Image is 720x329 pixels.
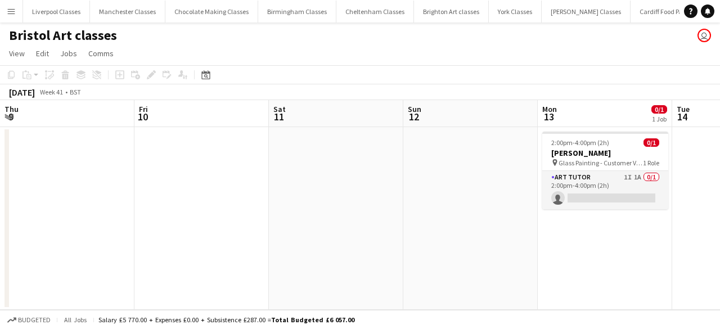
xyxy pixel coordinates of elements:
span: Fri [139,104,148,114]
span: View [9,48,25,58]
span: Budgeted [18,316,51,324]
span: 1 Role [643,159,659,167]
div: 1 Job [652,115,667,123]
span: Comms [88,48,114,58]
button: Brighton Art classes [414,1,489,22]
span: Glass Painting - Customer Venue [559,159,643,167]
app-card-role: Art Tutor1I1A0/12:00pm-4:00pm (2h) [542,171,668,209]
button: [PERSON_NAME] Classes [542,1,631,22]
a: Jobs [56,46,82,61]
span: 0/1 [651,105,667,114]
span: 9 [3,110,19,123]
app-user-avatar: VOSH Limited [697,29,711,42]
span: 0/1 [643,138,659,147]
span: Thu [4,104,19,114]
h3: [PERSON_NAME] [542,148,668,158]
span: Sat [273,104,286,114]
a: View [4,46,29,61]
button: Manchester Classes [90,1,165,22]
a: Comms [84,46,118,61]
span: Mon [542,104,557,114]
span: 12 [406,110,421,123]
span: 14 [675,110,690,123]
app-job-card: 2:00pm-4:00pm (2h)0/1[PERSON_NAME] Glass Painting - Customer Venue1 RoleArt Tutor1I1A0/12:00pm-4:... [542,132,668,209]
button: Budgeted [6,314,52,326]
span: 13 [541,110,557,123]
a: Edit [31,46,53,61]
span: All jobs [62,316,89,324]
span: Tue [677,104,690,114]
span: 2:00pm-4:00pm (2h) [551,138,609,147]
div: Salary £5 770.00 + Expenses £0.00 + Subsistence £287.00 = [98,316,354,324]
span: 10 [137,110,148,123]
button: Birmingham Classes [258,1,336,22]
h1: Bristol Art classes [9,27,117,44]
span: Jobs [60,48,77,58]
span: Sun [408,104,421,114]
span: Total Budgeted £6 057.00 [271,316,354,324]
button: Cardiff Food Packages [631,1,712,22]
span: Week 41 [37,88,65,96]
button: Liverpool Classes [23,1,90,22]
button: Cheltenham Classes [336,1,414,22]
span: 11 [272,110,286,123]
div: BST [70,88,81,96]
span: Edit [36,48,49,58]
div: [DATE] [9,87,35,98]
button: York Classes [489,1,542,22]
button: Chocolate Making Classes [165,1,258,22]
